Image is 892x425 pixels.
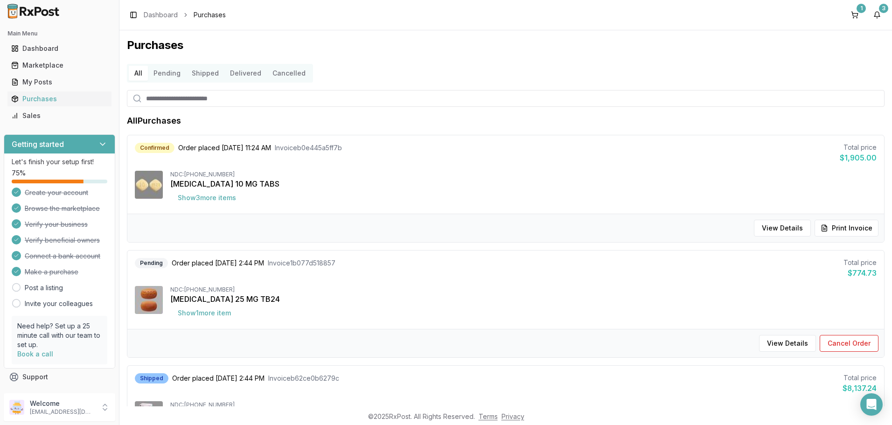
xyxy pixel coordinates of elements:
div: Open Intercom Messenger [860,393,883,416]
button: Cancel Order [820,335,878,352]
h1: All Purchases [127,114,181,127]
a: Sales [7,107,111,124]
div: Marketplace [11,61,108,70]
span: Order placed [DATE] 2:44 PM [172,374,265,383]
button: Show1more item [170,305,238,321]
div: 3 [879,4,888,13]
a: Purchases [7,91,111,107]
p: [EMAIL_ADDRESS][DOMAIN_NAME] [30,408,95,416]
span: Verify your business [25,220,88,229]
button: 1 [847,7,862,22]
div: Confirmed [135,143,174,153]
span: Feedback [22,389,54,398]
img: User avatar [9,400,24,415]
span: Browse the marketplace [25,204,100,213]
span: 75 % [12,168,26,178]
a: Privacy [502,412,524,420]
a: Invite your colleagues [25,299,93,308]
div: 1 [857,4,866,13]
div: $8,137.24 [843,383,877,394]
button: View Details [759,335,816,352]
span: Create your account [25,188,88,197]
a: Post a listing [25,283,63,293]
h1: Purchases [127,38,885,53]
a: Marketplace [7,57,111,74]
a: Dashboard [144,10,178,20]
span: Make a purchase [25,267,78,277]
div: NDC: [PHONE_NUMBER] [170,286,877,293]
img: RxPost Logo [4,4,63,19]
div: Pending [135,258,168,268]
div: Shipped [135,373,168,383]
button: Sales [4,108,115,123]
div: [MEDICAL_DATA] 10 MG TABS [170,178,877,189]
button: All [129,66,148,81]
button: Feedback [4,385,115,402]
button: Show3more items [170,189,244,206]
p: Need help? Set up a 25 minute call with our team to set up. [17,321,102,349]
button: Cancelled [267,66,311,81]
span: Purchases [194,10,226,20]
div: $774.73 [843,267,877,279]
button: Marketplace [4,58,115,73]
a: Terms [479,412,498,420]
div: NDC: [PHONE_NUMBER] [170,401,877,409]
h2: Main Menu [7,30,111,37]
a: Dashboard [7,40,111,57]
span: Verify beneficial owners [25,236,100,245]
div: NDC: [PHONE_NUMBER] [170,171,877,178]
a: My Posts [7,74,111,91]
img: Myrbetriq 25 MG TB24 [135,286,163,314]
button: Delivered [224,66,267,81]
h3: Getting started [12,139,64,150]
button: My Posts [4,75,115,90]
button: Print Invoice [815,220,878,237]
span: Connect a bank account [25,251,100,261]
p: Let's finish your setup first! [12,157,107,167]
button: Purchases [4,91,115,106]
img: Farxiga 10 MG TABS [135,171,163,199]
button: Shipped [186,66,224,81]
span: Invoice b0e445a5ff7b [275,143,342,153]
div: My Posts [11,77,108,87]
button: Support [4,369,115,385]
div: Purchases [11,94,108,104]
div: Total price [840,143,877,152]
p: Welcome [30,399,95,408]
button: Pending [148,66,186,81]
button: View Details [754,220,811,237]
div: Total price [843,373,877,383]
span: Invoice 1b077d518857 [268,258,335,268]
a: Book a call [17,350,53,358]
span: Order placed [DATE] 11:24 AM [178,143,271,153]
nav: breadcrumb [144,10,226,20]
span: Order placed [DATE] 2:44 PM [172,258,264,268]
button: Dashboard [4,41,115,56]
div: Sales [11,111,108,120]
div: [MEDICAL_DATA] 25 MG TB24 [170,293,877,305]
button: 3 [870,7,885,22]
div: Dashboard [11,44,108,53]
span: Invoice b62ce0b6279c [268,374,339,383]
div: $1,905.00 [840,152,877,163]
div: Total price [843,258,877,267]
